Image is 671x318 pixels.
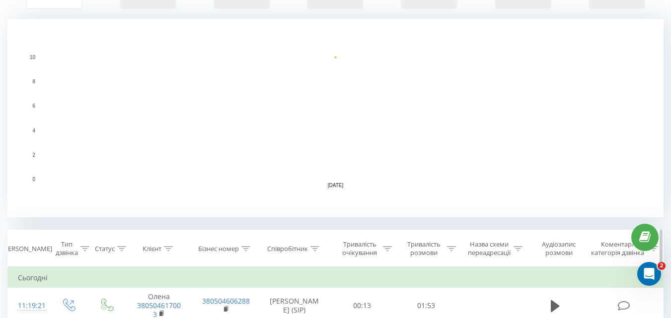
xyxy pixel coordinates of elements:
[198,245,239,253] div: Бізнес номер
[18,296,39,316] div: 11:19:21
[7,19,664,217] svg: A chart.
[32,79,35,84] text: 8
[658,262,666,270] span: 2
[403,240,445,257] div: Тривалість розмови
[32,152,35,158] text: 2
[95,245,115,253] div: Статус
[143,245,161,253] div: Клієнт
[32,128,35,133] text: 4
[589,240,647,257] div: Коментар/категорія дзвінка
[637,262,661,286] iframe: Intercom live chat
[467,240,511,257] div: Назва схеми переадресації
[267,245,308,253] div: Співробітник
[339,240,380,257] div: Тривалість очікування
[30,55,36,60] text: 10
[8,268,664,288] td: Сьогодні
[56,240,78,257] div: Тип дзвінка
[32,177,35,182] text: 0
[202,296,250,306] a: 380504606288
[32,104,35,109] text: 6
[328,183,344,188] text: [DATE]
[2,245,52,253] div: [PERSON_NAME]
[534,240,584,257] div: Аудіозапис розмови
